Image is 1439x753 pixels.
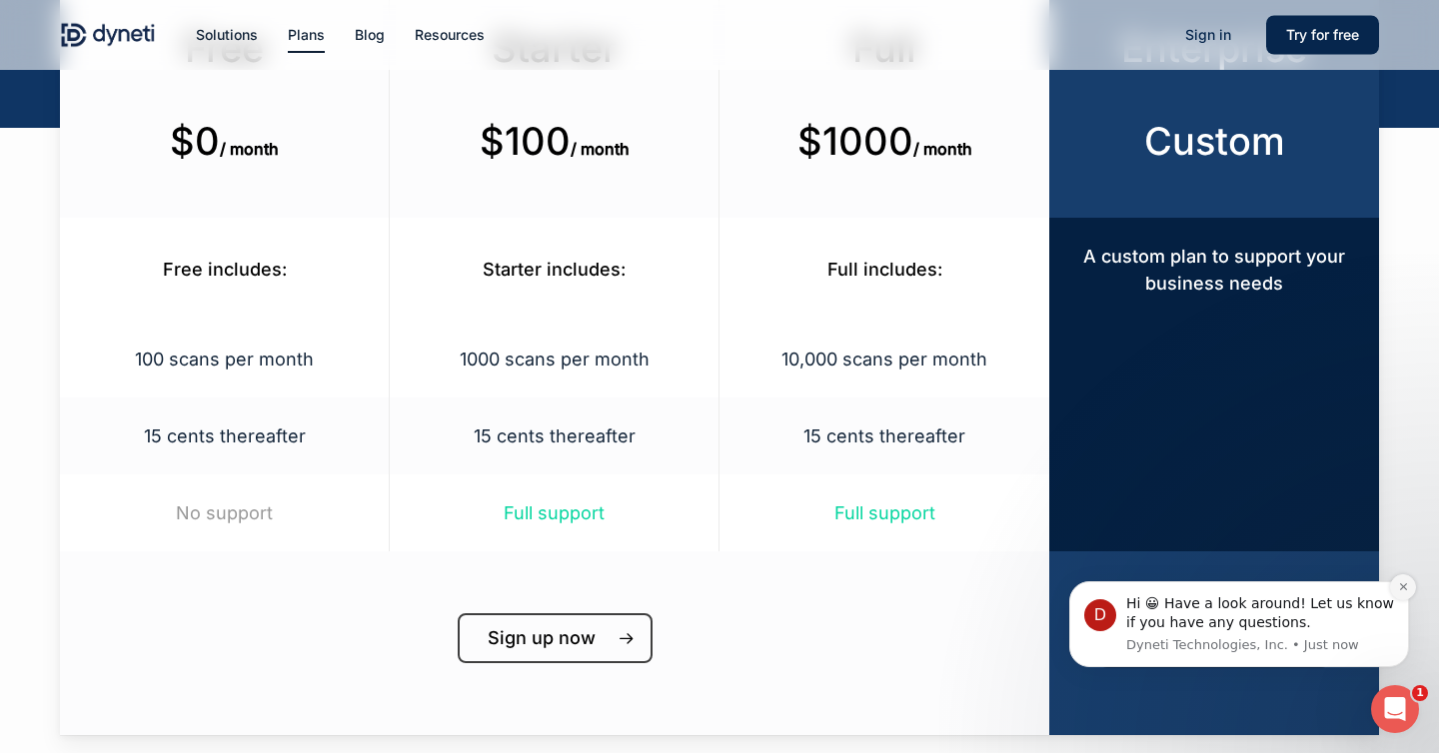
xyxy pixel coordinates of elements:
b: $100 [480,118,571,164]
span: Resources [415,26,485,43]
b: $1000 [797,118,913,164]
span: / month [913,139,972,159]
span: / month [571,139,630,159]
span: Solutions [196,26,258,43]
span: Full support [834,502,935,523]
p: 15 cents thereafter [415,422,694,449]
span: 1 [1412,685,1428,701]
p: 1000 scans per month [415,346,694,373]
span: Sign up now [488,628,596,648]
iframe: Intercom live chat [1371,685,1419,733]
span: Plans [288,26,325,43]
span: Try for free [1286,26,1359,43]
span: Blog [355,26,385,43]
span: No support [176,502,273,523]
span: Starter includes: [483,259,626,280]
a: Solutions [196,24,258,46]
p: 15 cents thereafter [85,422,364,449]
span: Full includes: [827,259,942,280]
p: 10,000 scans per month [744,346,1024,373]
h3: Custom [1086,118,1341,164]
p: 15 cents thereafter [744,422,1024,449]
span: Full support [504,502,605,523]
iframe: Intercom notifications message [1039,551,1439,699]
a: Plans [288,24,325,46]
a: Resources [415,24,485,46]
p: 100 scans per month [85,346,364,373]
a: Blog [355,24,385,46]
a: Sign in [1165,24,1251,46]
span: A custom plan to support your business needs [1083,246,1345,294]
span: Sign in [1185,26,1231,43]
span: / month [220,139,279,159]
span: Free includes: [163,259,287,280]
a: Try for free [1266,24,1379,46]
a: Sign up now [458,613,653,663]
b: $0 [170,118,220,164]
